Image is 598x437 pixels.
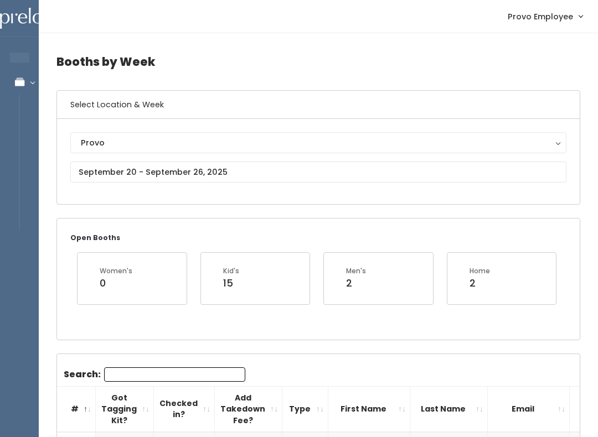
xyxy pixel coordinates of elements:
[57,386,96,432] th: #: activate to sort column descending
[100,266,132,276] div: Women's
[70,132,566,153] button: Provo
[328,386,410,432] th: First Name: activate to sort column ascending
[64,367,245,382] label: Search:
[57,91,580,119] h6: Select Location & Week
[154,386,215,432] th: Checked in?: activate to sort column ascending
[70,162,566,183] input: September 20 - September 26, 2025
[70,233,120,242] small: Open Booths
[100,276,132,290] div: 0
[410,386,488,432] th: Last Name: activate to sort column ascending
[346,266,366,276] div: Men's
[282,386,328,432] th: Type: activate to sort column ascending
[346,276,366,290] div: 2
[497,4,594,28] a: Provo Employee
[215,386,282,432] th: Add Takedown Fee?: activate to sort column ascending
[470,276,490,290] div: 2
[81,137,556,149] div: Provo
[470,266,490,276] div: Home
[223,266,239,276] div: Kid's
[508,11,573,23] span: Provo Employee
[56,46,580,77] h4: Booths by Week
[104,367,245,382] input: Search:
[96,386,154,432] th: Got Tagging Kit?: activate to sort column ascending
[223,276,239,290] div: 15
[488,386,570,432] th: Email: activate to sort column ascending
